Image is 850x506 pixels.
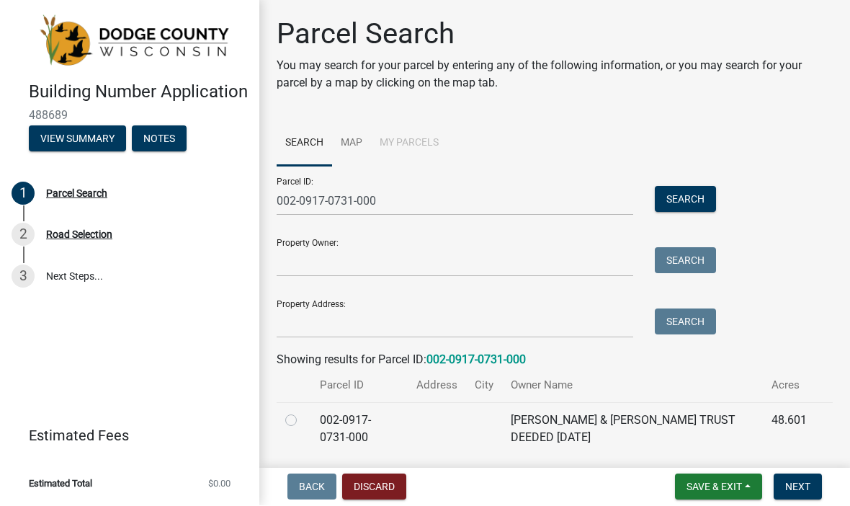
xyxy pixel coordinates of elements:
button: Notes [132,126,187,152]
a: 002-0917-0731-000 [426,353,526,367]
h4: Building Number Application [29,82,248,103]
button: Search [655,187,716,213]
button: View Summary [29,126,126,152]
a: Search [277,121,332,167]
p: You may search for your parcel by entering any of the following information, or you may search fo... [277,58,833,92]
button: Save & Exit [675,474,762,500]
a: Map [332,121,371,167]
img: Dodge County, Wisconsin [29,15,236,67]
div: 2 [12,223,35,247]
span: $0.00 [208,479,231,489]
span: Next [785,481,810,493]
td: 002-0917-0731-000 [311,403,408,456]
span: Estimated Total [29,479,92,489]
td: [PERSON_NAME] & [PERSON_NAME] TRUST DEEDED [DATE] [502,403,763,456]
div: Road Selection [46,230,112,240]
th: Acres [763,369,815,403]
span: Back [299,481,325,493]
a: Estimated Fees [12,422,236,450]
wm-modal-confirm: Notes [132,134,187,146]
div: 3 [12,265,35,288]
th: Parcel ID [311,369,408,403]
span: 488689 [29,109,231,123]
button: Next [774,474,822,500]
h1: Parcel Search [277,17,833,52]
th: City [466,369,502,403]
div: Parcel Search [46,189,107,199]
div: 1 [12,182,35,205]
th: Address [408,369,466,403]
div: Showing results for Parcel ID: [277,352,833,369]
button: Back [287,474,336,500]
button: Search [655,309,716,335]
span: Save & Exit [686,481,742,493]
wm-modal-confirm: Summary [29,134,126,146]
button: Discard [342,474,406,500]
button: Search [655,248,716,274]
td: 48.601 [763,403,815,456]
th: Owner Name [502,369,763,403]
